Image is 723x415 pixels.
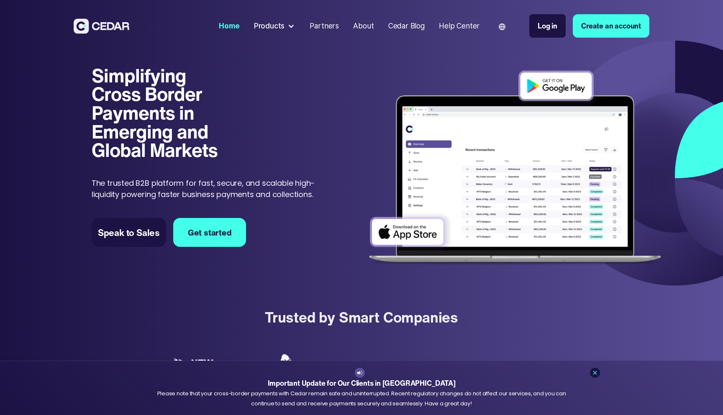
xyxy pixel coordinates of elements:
a: Create an account [573,14,649,38]
a: Partners [306,16,343,36]
div: Products [254,20,285,31]
a: Home [215,16,243,36]
div: Home [219,20,239,31]
a: Log in [529,14,566,38]
img: Adebisi Foods logo [277,354,340,379]
div: Cedar Blog [388,20,425,31]
img: New Marine logo [171,358,233,375]
p: The trusted B2B platform for fast, secure, and scalable high-liquidity powering faster business p... [92,177,327,200]
h1: Simplifying Cross Border Payments in Emerging and Global Markets [92,66,233,160]
a: Cedar Blog [385,16,428,36]
a: Get started [173,218,246,247]
div: Products [250,17,299,35]
div: About [353,20,374,31]
div: Log in [538,20,557,31]
a: About [350,16,377,36]
img: Dashboard of transactions [363,65,667,272]
img: world icon [499,23,505,30]
div: Help Center [439,20,479,31]
a: Speak to Sales [92,218,166,247]
a: Help Center [436,16,483,36]
div: Partners [310,20,339,31]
